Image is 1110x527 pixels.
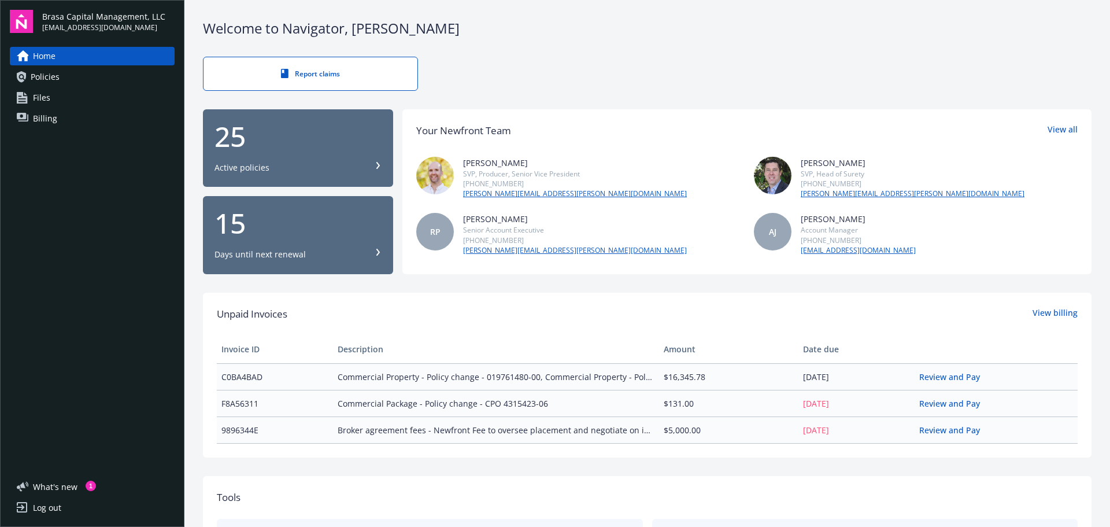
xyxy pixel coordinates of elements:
[33,481,77,493] span: What ' s new
[919,425,989,436] a: Review and Pay
[203,57,418,91] a: Report claims
[217,490,1078,505] div: Tools
[463,235,687,245] div: [PHONE_NUMBER]
[659,363,798,390] td: $16,345.78
[463,157,687,169] div: [PERSON_NAME]
[31,68,60,86] span: Policies
[801,179,1024,189] div: [PHONE_NUMBER]
[217,363,333,390] td: C0BA4BAD
[33,109,57,128] span: Billing
[217,336,333,363] th: Invoice ID
[416,157,454,194] img: photo
[463,225,687,235] div: Senior Account Executive
[754,157,791,194] img: photo
[801,245,916,256] a: [EMAIL_ADDRESS][DOMAIN_NAME]
[801,225,916,235] div: Account Manager
[801,169,1024,179] div: SVP, Head of Surety
[203,196,393,274] button: 15Days until next renewal
[33,47,55,65] span: Home
[10,109,175,128] a: Billing
[338,424,654,436] span: Broker agreement fees - Newfront Fee to oversee placement and negotiate on insured's behalf
[801,157,1024,169] div: [PERSON_NAME]
[10,89,175,107] a: Files
[33,499,61,517] div: Log out
[1048,123,1078,138] a: View all
[203,19,1091,38] div: Welcome to Navigator , [PERSON_NAME]
[919,371,989,382] a: Review and Pay
[801,189,1024,199] a: [PERSON_NAME][EMAIL_ADDRESS][PERSON_NAME][DOMAIN_NAME]
[338,371,654,383] span: Commercial Property - Policy change - 019761480-00, Commercial Property - Policy change - 0100361...
[214,249,306,260] div: Days until next renewal
[801,235,916,245] div: [PHONE_NUMBER]
[659,390,798,417] td: $131.00
[42,10,175,33] button: Brasa Capital Management, LLC[EMAIL_ADDRESS][DOMAIN_NAME]
[42,10,165,23] span: Brasa Capital Management, LLC
[10,481,96,493] button: What's new1
[227,69,394,79] div: Report claims
[10,68,175,86] a: Policies
[1033,307,1078,322] a: View billing
[10,10,33,33] img: navigator-logo.svg
[798,390,915,417] td: [DATE]
[463,213,687,225] div: [PERSON_NAME]
[214,162,269,174] div: Active policies
[33,89,50,107] span: Files
[463,169,687,179] div: SVP, Producer, Senior Vice President
[919,398,989,409] a: Review and Pay
[463,245,687,256] a: [PERSON_NAME][EMAIL_ADDRESS][PERSON_NAME][DOMAIN_NAME]
[333,336,658,363] th: Description
[798,417,915,443] td: [DATE]
[217,390,333,417] td: F8A56311
[217,307,287,322] span: Unpaid Invoices
[430,226,441,238] span: RP
[214,123,382,150] div: 25
[659,417,798,443] td: $5,000.00
[217,417,333,443] td: 9896344E
[463,179,687,189] div: [PHONE_NUMBER]
[769,226,776,238] span: AJ
[416,123,511,138] div: Your Newfront Team
[798,363,915,390] td: [DATE]
[86,481,96,491] div: 1
[203,109,393,187] button: 25Active policies
[659,336,798,363] th: Amount
[798,336,915,363] th: Date due
[801,213,916,225] div: [PERSON_NAME]
[214,209,382,237] div: 15
[42,23,165,33] span: [EMAIL_ADDRESS][DOMAIN_NAME]
[338,397,654,410] span: Commercial Package - Policy change - CPO 4315423-06
[10,47,175,65] a: Home
[463,189,687,199] a: [PERSON_NAME][EMAIL_ADDRESS][PERSON_NAME][DOMAIN_NAME]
